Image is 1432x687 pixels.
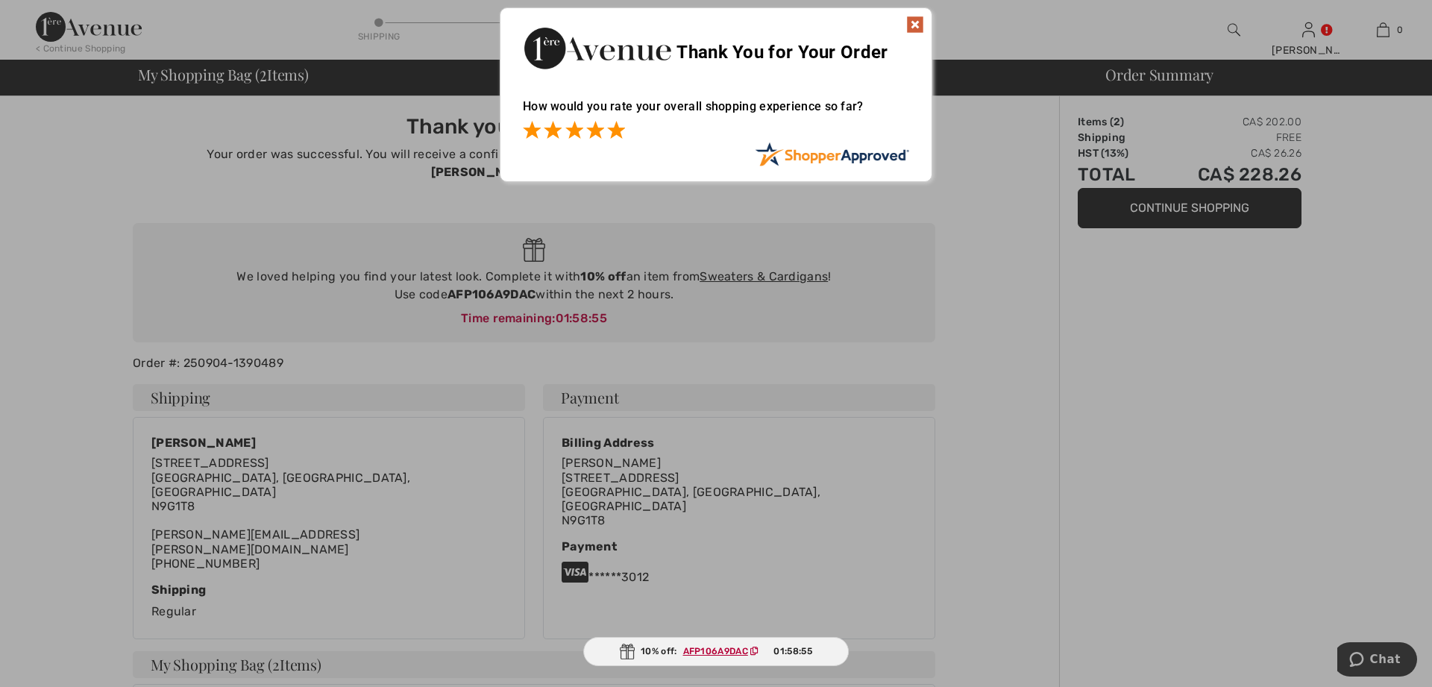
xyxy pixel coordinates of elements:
[620,644,635,659] img: Gift.svg
[583,637,849,666] div: 10% off:
[676,42,888,63] span: Thank You for Your Order
[33,10,63,24] span: Chat
[683,646,748,656] ins: AFP106A9DAC
[906,16,924,34] img: x
[523,23,672,73] img: Thank You for Your Order
[523,84,909,142] div: How would you rate your overall shopping experience so far?
[773,644,811,658] span: 01:58:55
